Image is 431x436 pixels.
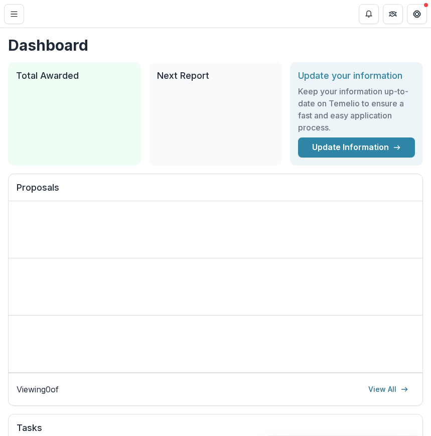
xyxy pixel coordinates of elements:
[359,4,379,24] button: Notifications
[298,85,415,133] h3: Keep your information up-to-date on Temelio to ensure a fast and easy application process.
[407,4,427,24] button: Get Help
[362,381,414,397] a: View All
[16,70,133,81] h2: Total Awarded
[4,4,24,24] button: Toggle Menu
[17,182,414,201] h2: Proposals
[8,36,423,54] h1: Dashboard
[17,383,59,395] p: Viewing 0 of
[298,70,415,81] h2: Update your information
[383,4,403,24] button: Partners
[157,70,274,81] h2: Next Report
[298,137,415,158] a: Update Information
